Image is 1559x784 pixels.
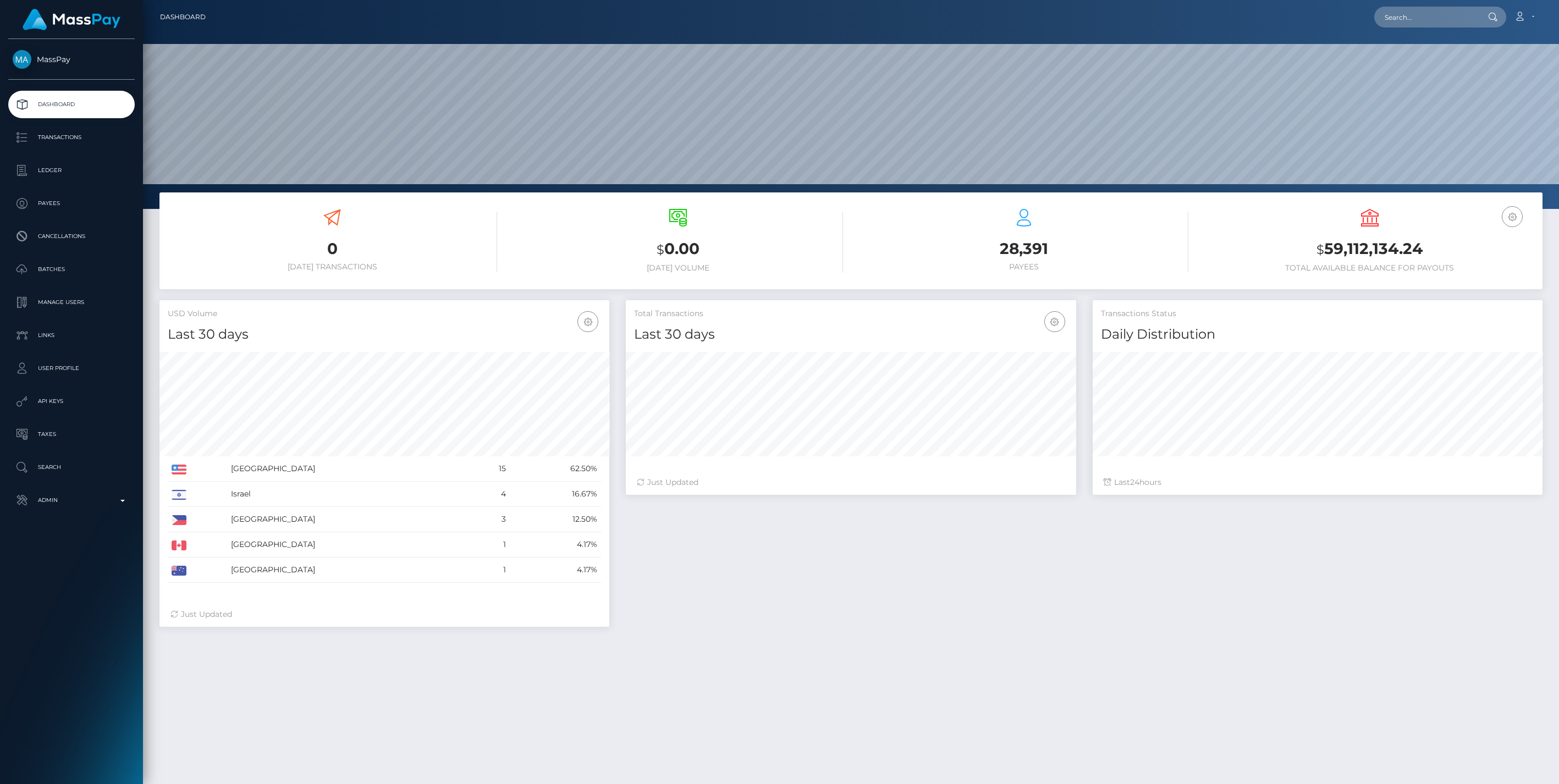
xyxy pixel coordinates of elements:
[860,262,1189,272] h6: Payees
[172,515,186,525] img: PH.png
[637,477,1065,488] div: Just Updated
[1130,477,1139,487] span: 24
[170,609,598,620] div: Just Updated
[514,238,843,261] h3: 0.00
[172,540,186,550] img: CA.png
[657,242,664,257] small: $
[510,507,602,532] td: 12.50%
[13,129,130,146] p: Transactions
[13,96,130,113] p: Dashboard
[514,263,843,273] h6: [DATE] Volume
[1101,325,1534,344] h4: Daily Distribution
[13,459,130,476] p: Search
[1101,308,1534,319] h5: Transactions Status
[8,190,135,217] a: Payees
[860,238,1189,260] h3: 28,391
[172,566,186,576] img: AU.png
[13,50,31,69] img: MassPay
[470,557,509,583] td: 1
[1205,238,1534,261] h3: 59,112,134.24
[227,482,470,507] td: Israel
[510,482,602,507] td: 16.67%
[510,456,602,482] td: 62.50%
[8,322,135,349] a: Links
[13,327,130,344] p: Links
[8,355,135,382] a: User Profile
[23,9,120,30] img: MassPay Logo
[13,261,130,278] p: Batches
[8,54,135,64] span: MassPay
[227,557,470,583] td: [GEOGRAPHIC_DATA]
[1316,242,1324,257] small: $
[168,325,601,344] h4: Last 30 days
[13,195,130,212] p: Payees
[13,360,130,377] p: User Profile
[1205,263,1534,273] h6: Total Available Balance for Payouts
[227,507,470,532] td: [GEOGRAPHIC_DATA]
[634,308,1067,319] h5: Total Transactions
[470,532,509,557] td: 1
[168,262,497,272] h6: [DATE] Transactions
[8,487,135,514] a: Admin
[470,456,509,482] td: 15
[634,325,1067,344] h4: Last 30 days
[227,456,470,482] td: [GEOGRAPHIC_DATA]
[13,393,130,410] p: API Keys
[8,421,135,448] a: Taxes
[160,5,206,29] a: Dashboard
[8,223,135,250] a: Cancellations
[510,532,602,557] td: 4.17%
[168,308,601,319] h5: USD Volume
[8,124,135,151] a: Transactions
[13,294,130,311] p: Manage Users
[470,482,509,507] td: 4
[8,388,135,415] a: API Keys
[13,492,130,509] p: Admin
[172,490,186,500] img: IL.png
[1374,7,1478,27] input: Search...
[8,157,135,184] a: Ledger
[1104,477,1532,488] div: Last hours
[172,465,186,474] img: US.png
[510,557,602,583] td: 4.17%
[13,162,130,179] p: Ledger
[13,426,130,443] p: Taxes
[13,228,130,245] p: Cancellations
[227,532,470,557] td: [GEOGRAPHIC_DATA]
[8,91,135,118] a: Dashboard
[8,289,135,316] a: Manage Users
[168,238,497,260] h3: 0
[470,507,509,532] td: 3
[8,454,135,481] a: Search
[8,256,135,283] a: Batches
